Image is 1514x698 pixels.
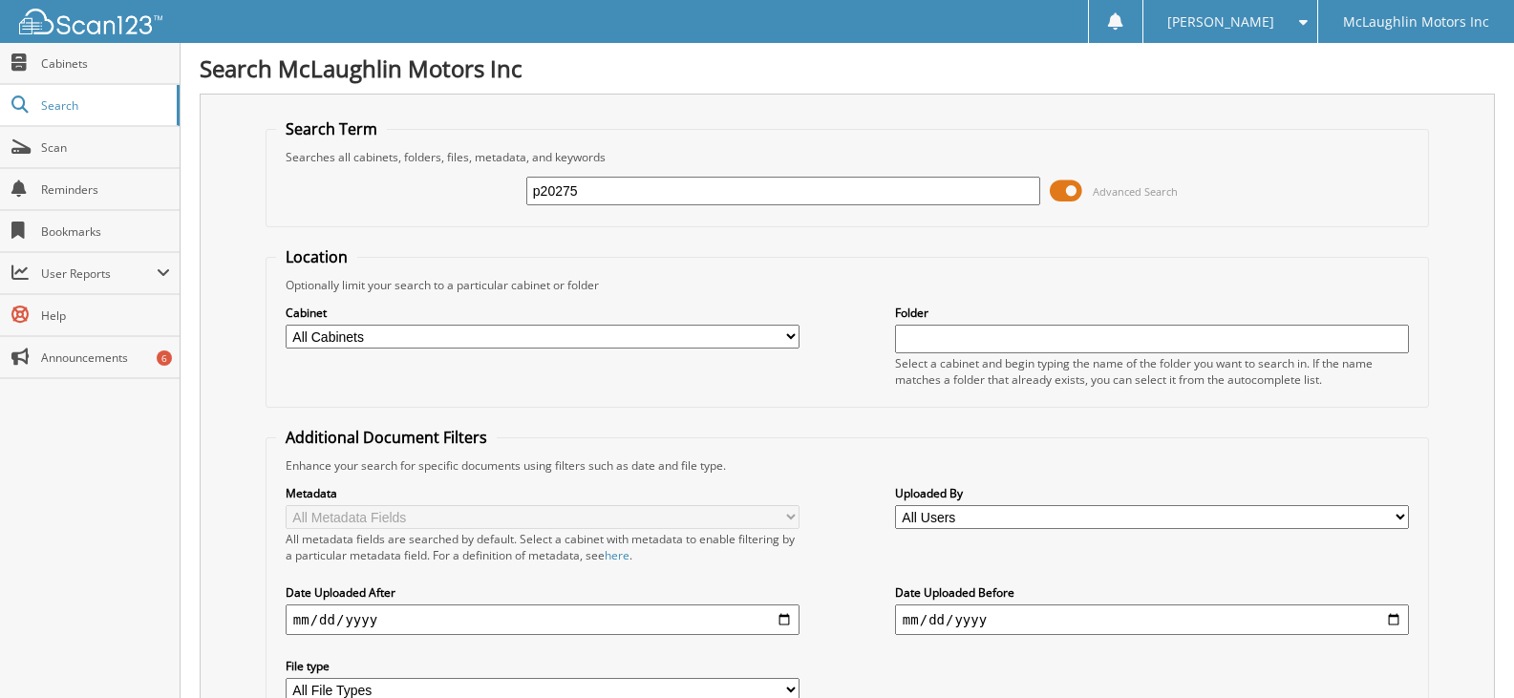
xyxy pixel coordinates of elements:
div: Optionally limit your search to a particular cabinet or folder [276,277,1418,293]
label: Date Uploaded After [286,584,800,601]
span: Cabinets [41,55,170,72]
input: start [286,604,800,635]
div: Enhance your search for specific documents using filters such as date and file type. [276,457,1418,474]
span: Bookmarks [41,223,170,240]
div: All metadata fields are searched by default. Select a cabinet with metadata to enable filtering b... [286,531,800,563]
span: Reminders [41,181,170,198]
legend: Location [276,246,357,267]
span: Help [41,307,170,324]
input: end [895,604,1409,635]
legend: Additional Document Filters [276,427,497,448]
iframe: Chat Widget [1418,606,1514,698]
span: McLaughlin Motors Inc [1343,16,1489,28]
span: Advanced Search [1093,184,1178,199]
span: Search [41,97,167,114]
label: Cabinet [286,305,800,321]
img: scan123-logo-white.svg [19,9,162,34]
div: Searches all cabinets, folders, files, metadata, and keywords [276,149,1418,165]
legend: Search Term [276,118,387,139]
a: here [605,547,629,563]
label: Folder [895,305,1409,321]
span: Announcements [41,349,170,366]
label: Uploaded By [895,485,1409,501]
div: Select a cabinet and begin typing the name of the folder you want to search in. If the name match... [895,355,1409,388]
h1: Search McLaughlin Motors Inc [200,53,1495,84]
label: Metadata [286,485,800,501]
span: [PERSON_NAME] [1167,16,1274,28]
span: User Reports [41,265,157,282]
div: 6 [157,350,172,366]
span: Scan [41,139,170,156]
label: Date Uploaded Before [895,584,1409,601]
label: File type [286,658,800,674]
